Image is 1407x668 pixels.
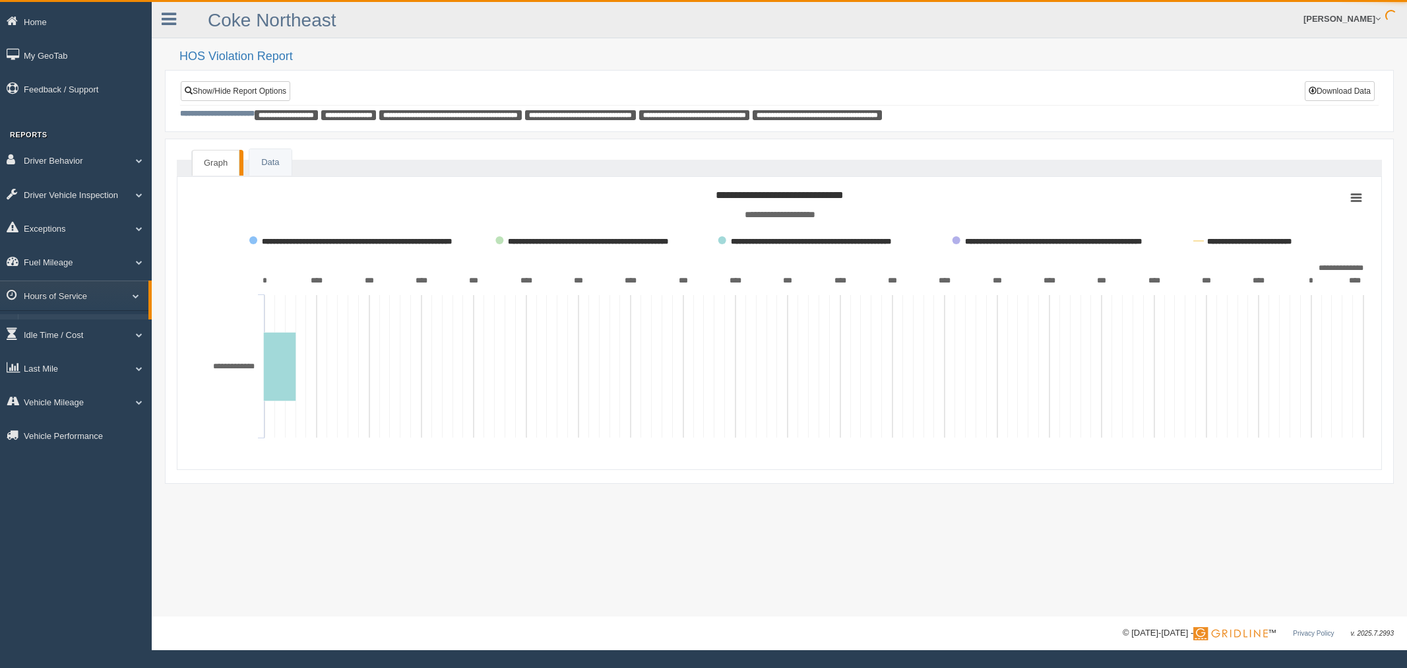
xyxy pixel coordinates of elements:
[181,81,290,101] a: Show/Hide Report Options
[1123,626,1394,640] div: © [DATE]-[DATE] - ™
[179,50,1394,63] h2: HOS Violation Report
[1351,630,1394,637] span: v. 2025.7.2993
[192,150,239,176] a: Graph
[1305,81,1375,101] button: Download Data
[208,10,336,30] a: Coke Northeast
[1293,630,1334,637] a: Privacy Policy
[1193,627,1268,640] img: Gridline
[24,314,148,338] a: HOS Violations
[249,149,291,176] a: Data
